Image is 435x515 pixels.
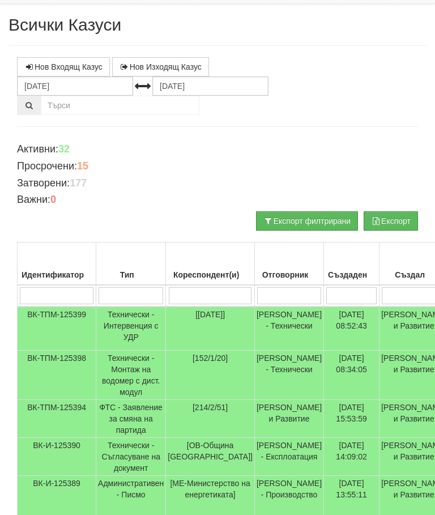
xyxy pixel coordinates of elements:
[17,161,418,172] h4: Просрочени:
[254,307,323,351] td: [PERSON_NAME] - Технически
[96,242,166,286] th: Тип: No sort applied, activate to apply an ascending sort
[254,400,323,438] td: [PERSON_NAME] и Развитие
[17,144,418,155] h4: Активни:
[18,400,96,438] td: ВК-ТПМ-125394
[324,351,379,400] td: [DATE] 08:34:05
[17,57,110,76] a: Нов Входящ Казус
[98,267,164,283] div: Тип
[324,400,379,438] td: [DATE] 15:53:59
[17,178,418,189] h4: Затворени:
[195,310,225,319] span: [[DATE]]
[96,400,166,438] td: ФТС - Заявление за смяна на партида
[254,351,323,400] td: [PERSON_NAME] - Технически
[77,160,88,172] b: 15
[193,354,228,363] span: [152/1/20]
[96,438,166,476] td: Технически - Съгласуване на документ
[170,479,250,499] span: [МЕ-Министерство на енергетиката]
[168,267,253,283] div: Кореспондент(и)
[50,194,56,205] b: 0
[17,194,418,206] h4: Важни:
[19,267,94,283] div: Идентификатор
[254,438,323,476] td: [PERSON_NAME] - Експлоатация
[8,15,427,34] h2: Всички Казуси
[58,143,70,155] b: 32
[326,267,377,283] div: Създаден
[324,242,379,286] th: Създаден: No sort applied, activate to apply an ascending sort
[18,307,96,351] td: ВК-ТПМ-125399
[256,211,358,231] button: Експорт филтрирани
[193,403,228,412] span: [214/2/51]
[70,177,87,189] b: 177
[254,242,323,286] th: Отговорник: No sort applied, activate to apply an ascending sort
[18,438,96,476] td: ВК-И-125390
[41,96,199,115] input: Търсене по Идентификатор, Бл/Вх/Ап, Тип, Описание, Моб. Номер, Имейл, Файл, Коментар,
[96,307,166,351] td: Технически - Интервенция с УДР
[324,438,379,476] td: [DATE] 14:09:02
[112,57,209,76] a: Нов Изходящ Казус
[324,307,379,351] td: [DATE] 08:52:43
[96,351,166,400] td: Технически - Монтаж на водомер с дист. модул
[166,242,255,286] th: Кореспондент(и): No sort applied, activate to apply an ascending sort
[168,441,253,461] span: [ОВ-Община [GEOGRAPHIC_DATA]]
[364,211,418,231] button: Експорт
[18,242,96,286] th: Идентификатор: No sort applied, activate to apply an ascending sort
[18,351,96,400] td: ВК-ТПМ-125398
[257,267,322,283] div: Отговорник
